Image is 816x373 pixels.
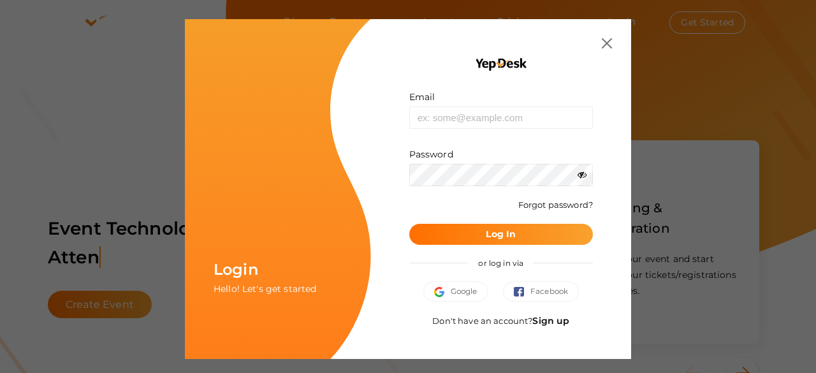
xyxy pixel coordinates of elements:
img: facebook.svg [514,287,530,297]
span: Facebook [514,285,568,298]
img: close.svg [602,38,612,48]
span: Google [434,285,477,298]
span: Hello! Let's get started [214,283,316,295]
a: Forgot password? [518,200,593,210]
a: Sign up [532,315,569,326]
label: Password [409,148,453,161]
button: Google [423,281,488,302]
input: ex: some@example.com [409,106,593,129]
img: YEP_black_cropped.png [474,57,527,71]
b: Log In [486,228,516,240]
img: google.svg [434,287,451,297]
button: Log In [409,224,593,245]
span: Don't have an account? [432,316,569,326]
button: Facebook [503,281,579,302]
label: Email [409,91,435,103]
span: or log in via [469,249,533,277]
span: Login [214,260,258,279]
